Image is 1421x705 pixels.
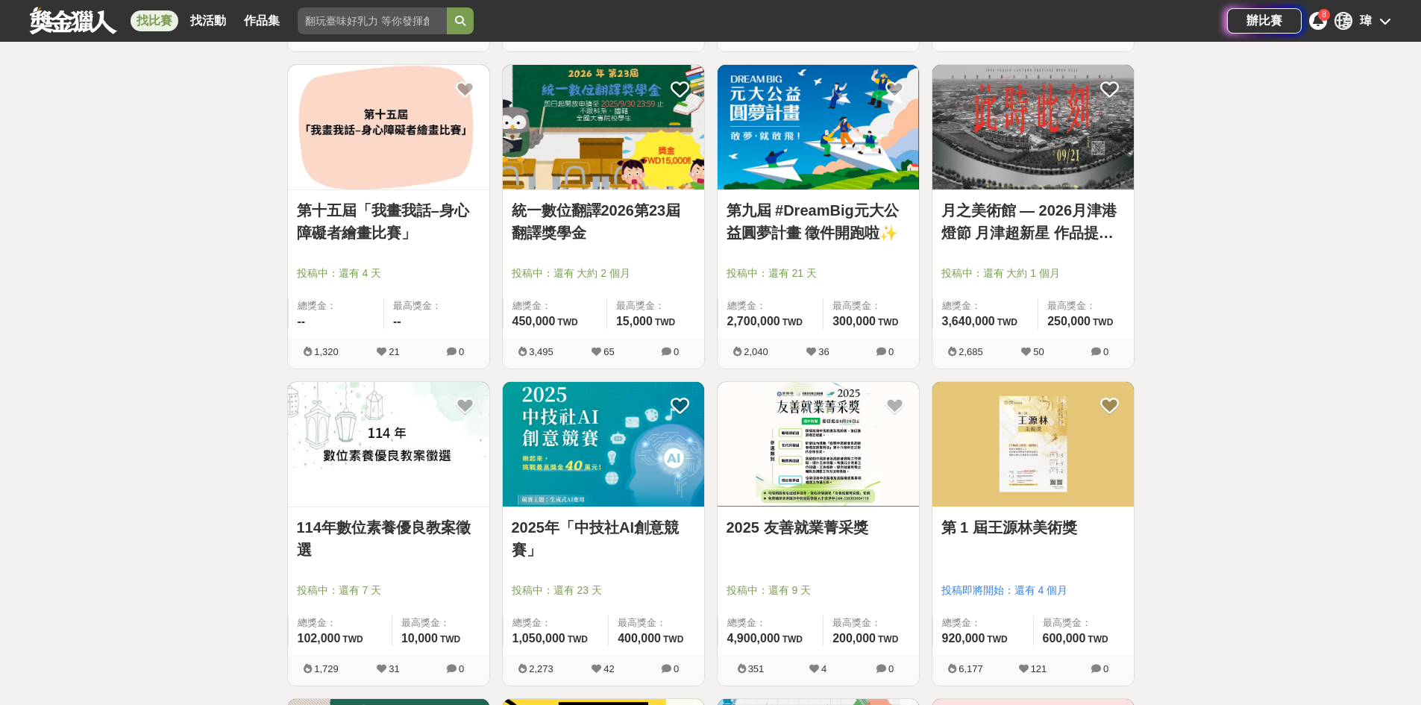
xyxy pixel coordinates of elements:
span: TWD [782,317,803,328]
span: TWD [997,317,1017,328]
span: TWD [557,317,577,328]
span: 21 [389,346,399,357]
span: 1,729 [314,663,339,674]
span: 300,000 [832,315,876,328]
span: 最高獎金： [401,615,480,630]
a: 第九屆 #DreamBig元大公益圓夢計畫 徵件開跑啦✨ [727,199,910,244]
span: 0 [459,663,464,674]
div: 瑋 [1360,12,1372,30]
a: Cover Image [288,382,489,507]
a: Cover Image [718,382,919,507]
span: 36 [818,346,829,357]
span: 投稿中：還有 9 天 [727,583,910,598]
span: 250,000 [1047,315,1091,328]
span: 總獎金： [942,298,1029,313]
span: 2,700,000 [727,315,780,328]
span: 351 [748,663,765,674]
span: 50 [1033,346,1044,357]
span: 總獎金： [942,615,1024,630]
span: 投稿中：還有 4 天 [297,266,480,281]
a: Cover Image [932,382,1134,507]
span: 920,000 [942,632,985,645]
span: 2,040 [744,346,768,357]
span: 600,000 [1043,632,1086,645]
span: 4,900,000 [727,632,780,645]
span: -- [298,315,306,328]
span: 3,640,000 [942,315,995,328]
span: 450,000 [512,315,556,328]
span: 1,050,000 [512,632,565,645]
a: 辦比賽 [1227,8,1302,34]
span: TWD [1088,634,1108,645]
span: TWD [878,634,898,645]
span: 2,273 [529,663,553,674]
span: 65 [603,346,614,357]
a: 114年數位素養優良教案徵選 [297,516,480,561]
span: 總獎金： [727,615,815,630]
span: TWD [1093,317,1113,328]
span: 121 [1031,663,1047,674]
span: 0 [888,346,894,357]
span: 200,000 [832,632,876,645]
span: TWD [440,634,460,645]
a: 2025年「中技社AI創意競賽」 [512,516,695,561]
span: 8 [1322,10,1326,19]
span: 0 [888,663,894,674]
span: 4 [821,663,826,674]
span: 0 [1103,346,1108,357]
span: 總獎金： [512,615,600,630]
a: 2025 友善就業菁采獎 [727,516,910,539]
span: 31 [389,663,399,674]
span: 102,000 [298,632,341,645]
img: Cover Image [932,382,1134,507]
span: 0 [674,346,679,357]
img: Cover Image [503,382,704,507]
a: 找比賽 [131,10,178,31]
span: 投稿中：還有 大約 2 個月 [512,266,695,281]
span: 6,177 [959,663,983,674]
a: Cover Image [718,65,919,190]
img: Cover Image [718,65,919,189]
span: TWD [782,634,803,645]
a: 月之美術館 — 2026月津港燈節 月津超新星 作品提案徵選計畫 〈OPEN CALL〉 [941,199,1125,244]
img: Cover Image [718,382,919,507]
span: 42 [603,663,614,674]
span: 10,000 [401,632,438,645]
span: 最高獎金： [616,298,695,313]
a: Cover Image [503,65,704,190]
span: 2,685 [959,346,983,357]
span: 投稿中：還有 7 天 [297,583,480,598]
span: TWD [987,634,1007,645]
img: Cover Image [288,382,489,507]
span: TWD [878,317,898,328]
span: 總獎金： [727,298,815,313]
span: 最高獎金： [618,615,694,630]
img: Cover Image [288,65,489,189]
span: 總獎金： [298,615,383,630]
span: TWD [655,317,675,328]
span: 3,495 [529,346,553,357]
div: 瑋 [1334,12,1352,30]
a: Cover Image [932,65,1134,190]
img: Cover Image [503,65,704,189]
span: 投稿中：還有 大約 1 個月 [941,266,1125,281]
span: 0 [674,663,679,674]
span: 最高獎金： [832,298,909,313]
span: 最高獎金： [1043,615,1125,630]
span: 400,000 [618,632,661,645]
input: 翻玩臺味好乳力 等你發揮創意！ [298,7,447,34]
a: 作品集 [238,10,286,31]
a: Cover Image [288,65,489,190]
span: TWD [663,634,683,645]
span: 最高獎金： [832,615,909,630]
span: 15,000 [616,315,653,328]
span: 最高獎金： [1047,298,1124,313]
span: TWD [342,634,363,645]
span: 投稿中：還有 21 天 [727,266,910,281]
span: 1,320 [314,346,339,357]
span: 總獎金： [512,298,597,313]
a: 第十五屆「我畫我話–身心障礙者繪畫比賽」 [297,199,480,244]
span: TWD [568,634,588,645]
span: 最高獎金： [393,298,480,313]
